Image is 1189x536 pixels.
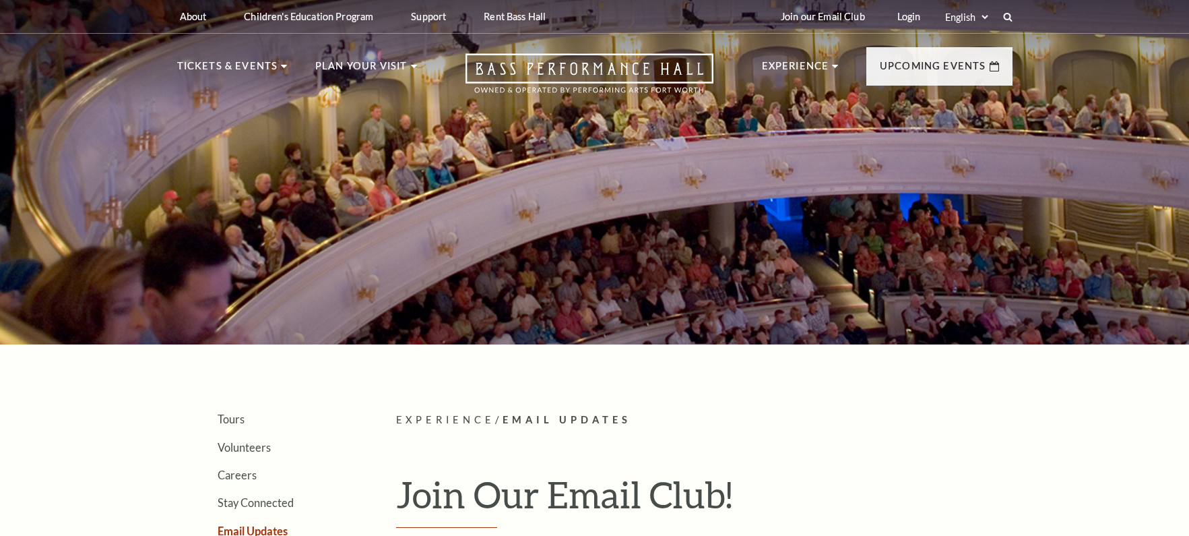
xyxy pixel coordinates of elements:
[484,11,546,22] p: Rent Bass Hall
[942,11,990,24] select: Select:
[244,11,373,22] p: Children's Education Program
[180,11,207,22] p: About
[880,58,986,82] p: Upcoming Events
[396,414,496,425] span: Experience
[177,58,278,82] p: Tickets & Events
[396,473,1013,528] h1: Join Our Email Club!
[218,496,294,509] a: Stay Connected
[762,58,829,82] p: Experience
[218,441,271,454] a: Volunteers
[396,412,1013,429] p: /
[315,58,408,82] p: Plan Your Visit
[218,469,257,481] a: Careers
[411,11,446,22] p: Support
[218,413,245,425] a: Tours
[503,414,631,425] span: Email Updates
